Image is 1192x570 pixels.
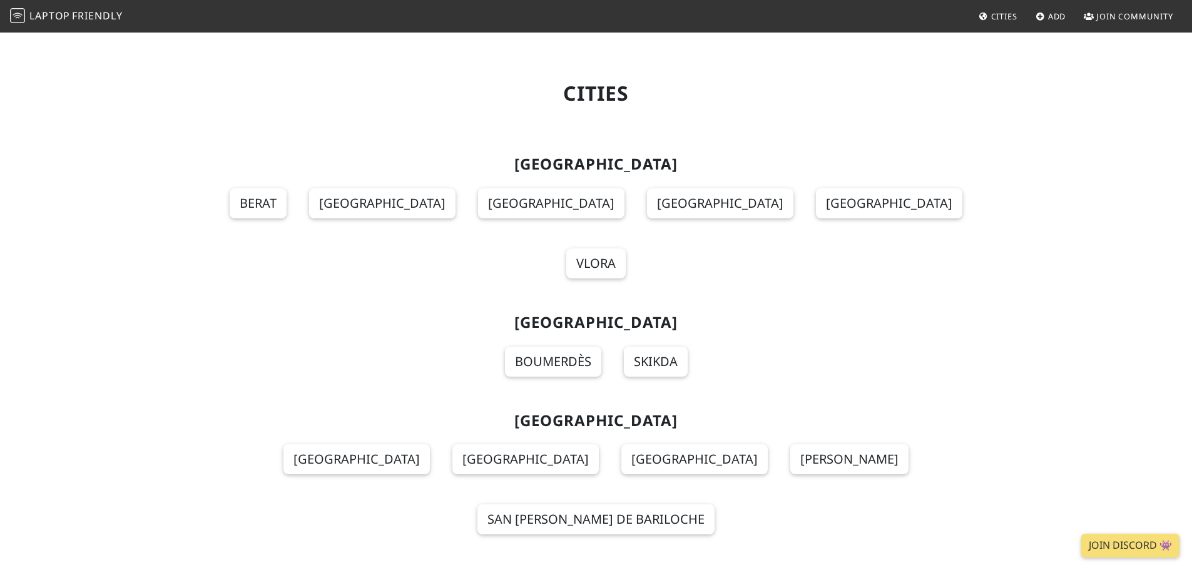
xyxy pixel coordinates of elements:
[647,188,793,218] a: [GEOGRAPHIC_DATA]
[1081,534,1179,557] a: Join Discord 👾
[991,11,1017,22] span: Cities
[10,8,25,23] img: LaptopFriendly
[1079,5,1178,28] a: Join Community
[1048,11,1066,22] span: Add
[816,188,962,218] a: [GEOGRAPHIC_DATA]
[29,9,70,23] span: Laptop
[72,9,122,23] span: Friendly
[452,444,599,474] a: [GEOGRAPHIC_DATA]
[477,504,715,534] a: San [PERSON_NAME] de Bariloche
[790,444,909,474] a: [PERSON_NAME]
[621,444,768,474] a: [GEOGRAPHIC_DATA]
[974,5,1022,28] a: Cities
[10,6,123,28] a: LaptopFriendly LaptopFriendly
[478,188,624,218] a: [GEOGRAPHIC_DATA]
[309,188,456,218] a: [GEOGRAPHIC_DATA]
[191,81,1002,105] h1: Cities
[191,412,1002,430] h2: [GEOGRAPHIC_DATA]
[1096,11,1173,22] span: Join Community
[566,248,626,278] a: Vlora
[1031,5,1071,28] a: Add
[505,347,601,377] a: Boumerdès
[191,155,1002,173] h2: [GEOGRAPHIC_DATA]
[283,444,430,474] a: [GEOGRAPHIC_DATA]
[191,313,1002,332] h2: [GEOGRAPHIC_DATA]
[230,188,287,218] a: Berat
[624,347,688,377] a: Skikda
